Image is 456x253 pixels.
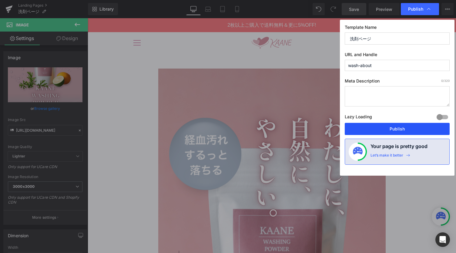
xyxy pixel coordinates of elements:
span: 0 [441,79,443,83]
img: KAANE [164,17,204,32]
span: Publish [408,6,423,12]
label: Lazy Loading [345,113,372,123]
button: Publish [345,123,450,135]
div: Let’s make it better [370,153,403,161]
div: Open Intercom Messenger [435,232,450,247]
label: Meta Description [345,78,450,86]
span: /320 [441,79,450,83]
h4: Your page is pretty good [370,143,428,153]
label: URL and Handle [345,52,450,60]
img: onboarding-status.svg [353,147,363,157]
label: Template Name [345,25,450,32]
